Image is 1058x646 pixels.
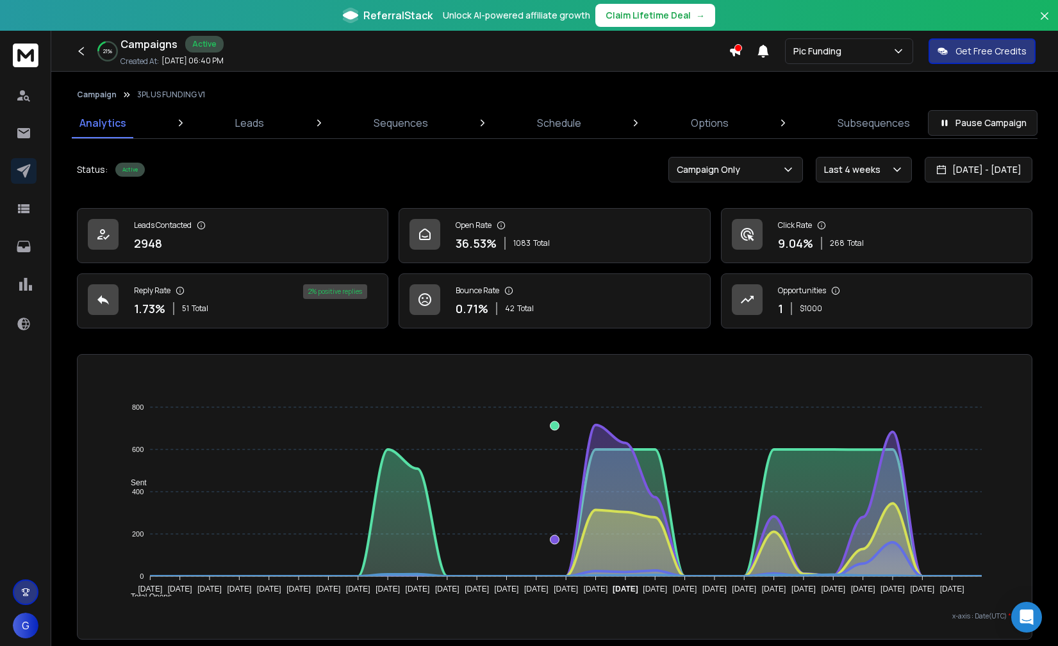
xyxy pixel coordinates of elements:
tspan: [DATE] [880,585,905,594]
div: Active [115,163,145,177]
a: Leads [227,108,272,138]
p: Click Rate [778,220,812,230]
p: 36.53 % [456,234,497,252]
a: Options [683,108,736,138]
span: Total [847,238,864,248]
tspan: [DATE] [554,585,578,594]
button: Claim Lifetime Deal→ [595,4,715,27]
p: [DATE] 06:40 PM [161,56,224,66]
a: Leads Contacted2948 [77,208,388,263]
tspan: [DATE] [940,585,964,594]
a: Opportunities1$1000 [721,273,1032,328]
p: Leads [235,115,264,131]
tspan: 600 [132,446,144,453]
tspan: [DATE] [702,585,727,594]
button: [DATE] - [DATE] [925,157,1032,182]
a: Sequences [366,108,436,138]
p: 1.73 % [134,300,165,318]
tspan: [DATE] [197,585,222,594]
button: G [13,613,38,638]
tspan: [DATE] [791,585,816,594]
p: 0.71 % [456,300,488,318]
span: 51 [182,303,189,314]
a: Analytics [72,108,134,138]
tspan: 800 [132,403,144,411]
p: Created At: [120,56,159,67]
tspan: [DATE] [643,585,667,594]
p: Pic Funding [793,45,847,58]
p: Opportunities [778,286,826,296]
tspan: [DATE] [584,585,608,594]
button: Pause Campaign [928,110,1037,136]
p: $ 1000 [800,303,822,314]
tspan: [DATE] [138,585,162,594]
tspan: [DATE] [257,585,281,594]
p: Options [691,115,729,131]
button: Campaign [77,90,117,100]
span: Total Opens [121,592,172,601]
span: Sent [121,478,147,487]
p: Unlock AI-powered affiliate growth [443,9,590,22]
p: Sequences [374,115,428,131]
p: Schedule [537,115,581,131]
tspan: [DATE] [673,585,697,594]
p: Last 4 weeks [824,163,886,176]
tspan: [DATE] [286,585,311,594]
span: Total [533,238,550,248]
a: Open Rate36.53%1083Total [399,208,710,263]
tspan: 0 [140,572,144,580]
tspan: [DATE] [613,585,638,594]
tspan: [DATE] [851,585,875,594]
div: Active [185,36,224,52]
span: ReferralStack [363,8,433,23]
a: Bounce Rate0.71%42Total [399,273,710,328]
button: Close banner [1036,8,1053,38]
tspan: [DATE] [435,585,459,594]
p: x-axis : Date(UTC) [98,611,1011,621]
tspan: [DATE] [495,585,519,594]
p: Subsequences [838,115,910,131]
span: 268 [830,238,845,248]
tspan: [DATE] [405,585,429,594]
span: Total [192,303,208,314]
span: → [696,9,705,22]
div: Open Intercom Messenger [1011,602,1042,633]
tspan: [DATE] [911,585,935,594]
span: Total [517,303,534,314]
a: Click Rate9.04%268Total [721,208,1032,263]
p: Status: [77,163,108,176]
p: 9.04 % [778,234,813,252]
p: Analytics [79,115,126,131]
p: 2948 [134,234,162,252]
p: Open Rate [456,220,492,230]
tspan: [DATE] [376,585,400,594]
p: Campaign Only [677,163,745,176]
tspan: [DATE] [346,585,370,594]
div: 2 % positive replies [303,284,367,299]
tspan: [DATE] [822,585,846,594]
button: Get Free Credits [929,38,1036,64]
p: 1 [778,300,783,318]
span: 42 [505,303,515,314]
a: Schedule [529,108,589,138]
tspan: [DATE] [316,585,340,594]
tspan: [DATE] [762,585,786,594]
a: Subsequences [830,108,918,138]
span: 1083 [513,238,531,248]
tspan: 200 [132,530,144,538]
tspan: [DATE] [465,585,489,594]
p: Reply Rate [134,286,170,296]
p: Bounce Rate [456,286,499,296]
tspan: [DATE] [167,585,192,594]
p: Get Free Credits [955,45,1027,58]
tspan: 400 [132,488,144,496]
tspan: [DATE] [732,585,757,594]
p: 3PL US FUNDING V1 [137,90,205,100]
tspan: [DATE] [524,585,549,594]
tspan: [DATE] [227,585,251,594]
p: 21 % [103,47,112,55]
h1: Campaigns [120,36,178,52]
a: Reply Rate1.73%51Total2% positive replies [77,273,388,328]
